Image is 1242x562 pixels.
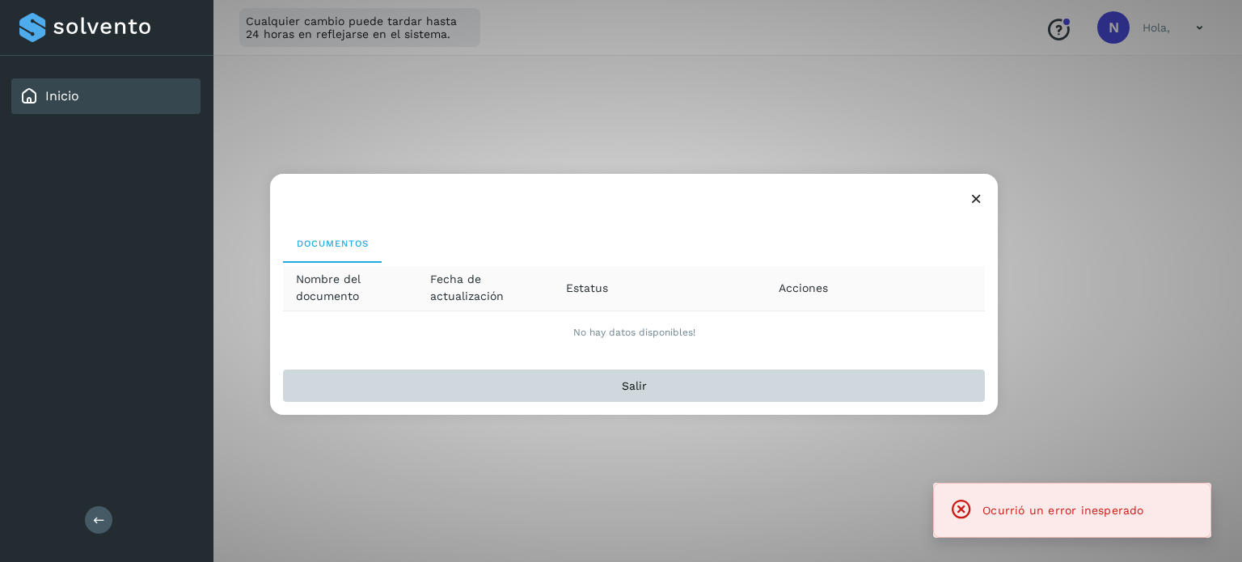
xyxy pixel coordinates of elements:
span: Documentos [296,238,369,249]
span: Estatus [566,280,608,297]
div: Inicio [11,78,201,114]
span: Fecha de actualización [430,271,540,305]
span: Acciones [779,280,828,297]
span: Nombre del documento [296,271,404,305]
button: Salir [283,370,985,402]
span: Ocurrió un error inesperado [982,504,1143,517]
td: No hay datos disponibles! [283,311,985,353]
a: Inicio [45,88,79,104]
